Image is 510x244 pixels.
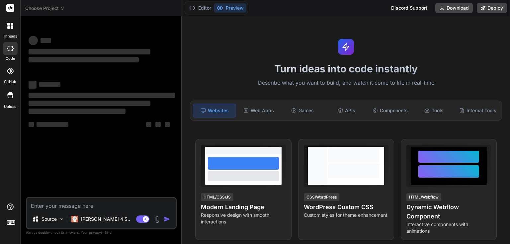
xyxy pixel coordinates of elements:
p: Source [42,216,57,222]
p: Custom styles for theme enhancement [304,212,388,218]
span: ‌ [29,81,37,89]
p: Interactive components with animations [406,221,491,234]
span: ‌ [29,122,34,127]
div: Web Apps [237,104,280,118]
p: Describe what you want to build, and watch it come to life in real-time [186,79,506,87]
label: Upload [4,104,17,110]
div: Internal Tools [457,104,499,118]
span: ‌ [146,122,151,127]
span: ‌ [29,36,38,45]
button: Download [435,3,473,13]
span: Choose Project [25,5,65,12]
div: Components [369,104,411,118]
div: Discord Support [387,3,431,13]
div: HTML/CSS/JS [201,193,233,201]
label: threads [3,34,17,39]
img: attachment [153,215,161,223]
div: Websites [193,104,236,118]
label: GitHub [4,79,16,85]
span: ‌ [165,122,170,127]
span: ‌ [155,122,161,127]
h4: Modern Landing Page [201,203,286,212]
p: Responsive design with smooth interactions [201,212,286,225]
h4: Dynamic Webflow Component [406,203,491,221]
p: [PERSON_NAME] 4 S.. [81,216,130,222]
span: ‌ [37,122,68,127]
span: ‌ [29,93,175,98]
label: code [6,56,15,61]
span: ‌ [39,82,60,87]
div: HTML/Webflow [406,193,441,201]
span: privacy [89,230,101,234]
span: ‌ [41,38,51,43]
button: Preview [214,3,246,13]
h4: WordPress Custom CSS [304,203,388,212]
h1: Turn ideas into code instantly [186,63,506,75]
span: ‌ [29,101,150,106]
button: Deploy [477,3,507,13]
span: ‌ [29,57,139,62]
img: icon [164,216,170,222]
button: Editor [186,3,214,13]
img: Claude 4 Sonnet [71,216,78,222]
p: Always double-check its answers. Your in Bind [26,229,177,236]
div: Tools [413,104,455,118]
img: Pick Models [59,216,64,222]
div: CSS/WordPress [304,193,339,201]
span: ‌ [29,49,150,54]
span: ‌ [29,109,126,114]
div: Games [281,104,324,118]
div: APIs [325,104,368,118]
